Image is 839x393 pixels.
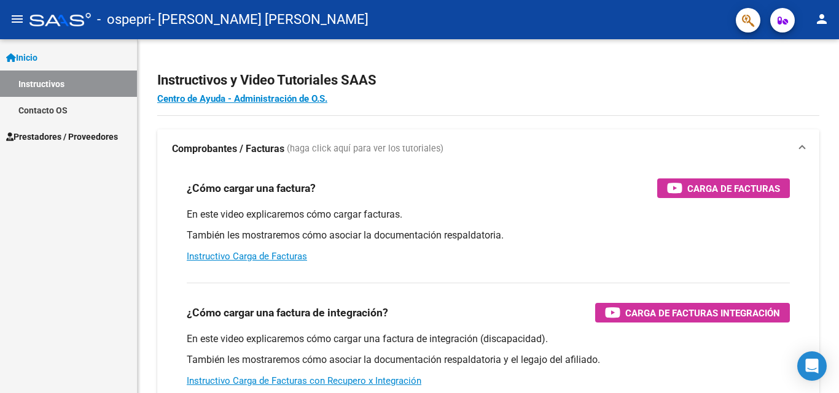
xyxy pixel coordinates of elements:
[657,178,790,198] button: Carga de Facturas
[814,12,829,26] mat-icon: person
[187,229,790,242] p: También les mostraremos cómo asociar la documentación respaldatoria.
[6,51,37,64] span: Inicio
[157,93,327,104] a: Centro de Ayuda - Administración de O.S.
[172,142,284,156] strong: Comprobantes / Facturas
[157,129,819,169] mat-expansion-panel-header: Comprobantes / Facturas (haga click aquí para ver los tutoriales)
[187,375,421,386] a: Instructivo Carga de Facturas con Recupero x Integración
[187,208,790,221] p: En este video explicaremos cómo cargar facturas.
[595,303,790,322] button: Carga de Facturas Integración
[187,251,307,262] a: Instructivo Carga de Facturas
[187,353,790,367] p: También les mostraremos cómo asociar la documentación respaldatoria y el legajo del afiliado.
[187,304,388,321] h3: ¿Cómo cargar una factura de integración?
[97,6,151,33] span: - ospepri
[187,180,316,197] h3: ¿Cómo cargar una factura?
[687,181,780,196] span: Carga de Facturas
[151,6,369,33] span: - [PERSON_NAME] [PERSON_NAME]
[187,332,790,346] p: En este video explicaremos cómo cargar una factura de integración (discapacidad).
[625,305,780,321] span: Carga de Facturas Integración
[10,12,25,26] mat-icon: menu
[6,130,118,143] span: Prestadores / Proveedores
[287,142,443,156] span: (haga click aquí para ver los tutoriales)
[157,69,819,92] h2: Instructivos y Video Tutoriales SAAS
[797,351,827,381] div: Open Intercom Messenger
